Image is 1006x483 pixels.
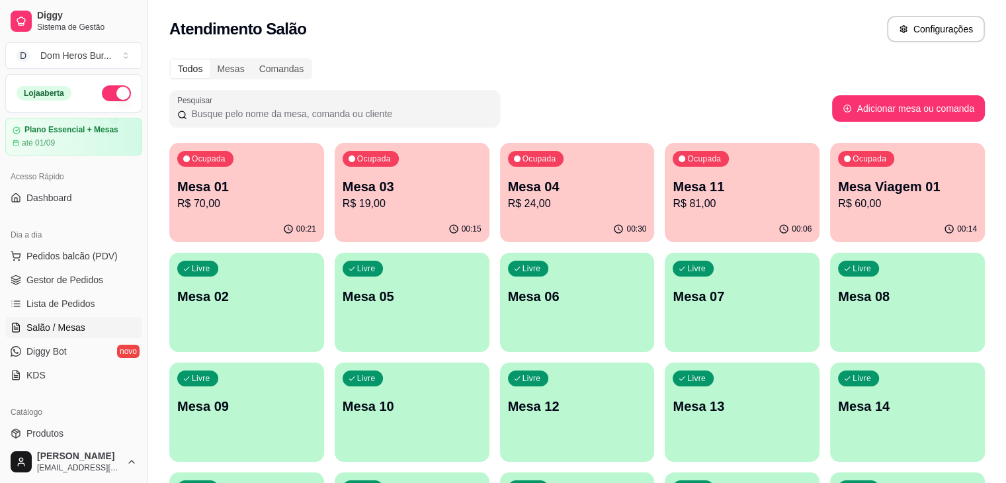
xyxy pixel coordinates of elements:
p: Mesa 13 [673,397,812,416]
p: Mesa 01 [177,177,316,196]
h2: Atendimento Salão [169,19,306,40]
p: R$ 81,00 [673,196,812,212]
p: Mesa 08 [838,287,977,306]
p: Livre [687,373,706,384]
button: LivreMesa 10 [335,363,489,462]
div: Acesso Rápido [5,166,142,187]
p: Livre [192,373,210,384]
button: LivreMesa 05 [335,253,489,352]
p: Mesa 09 [177,397,316,416]
a: Diggy Botnovo [5,341,142,362]
div: Todos [171,60,210,78]
p: Ocupada [357,154,391,164]
p: Ocupada [192,154,226,164]
p: Livre [357,263,376,274]
button: LivreMesa 02 [169,253,324,352]
button: Alterar Status [102,85,131,101]
p: Livre [192,263,210,274]
span: Sistema de Gestão [37,22,137,32]
button: Configurações [887,16,985,42]
p: R$ 60,00 [838,196,977,212]
p: 00:15 [462,224,482,234]
a: Plano Essencial + Mesasaté 01/09 [5,118,142,155]
button: OcupadaMesa 01R$ 70,0000:21 [169,143,324,242]
button: LivreMesa 08 [830,253,985,352]
button: LivreMesa 13 [665,363,819,462]
p: Mesa 03 [343,177,482,196]
p: Livre [523,373,541,384]
button: Adicionar mesa ou comanda [832,95,985,122]
p: Mesa 05 [343,287,482,306]
button: LivreMesa 06 [500,253,655,352]
span: Diggy [37,10,137,22]
button: Pedidos balcão (PDV) [5,245,142,267]
div: Catálogo [5,402,142,423]
p: Ocupada [523,154,556,164]
button: Select a team [5,42,142,69]
span: Lista de Pedidos [26,297,95,310]
p: Ocupada [687,154,721,164]
span: D [17,49,30,62]
div: Dia a dia [5,224,142,245]
a: Produtos [5,423,142,444]
span: Diggy Bot [26,345,67,358]
p: Mesa 02 [177,287,316,306]
button: OcupadaMesa 03R$ 19,0000:15 [335,143,489,242]
span: KDS [26,369,46,382]
p: R$ 19,00 [343,196,482,212]
p: 00:14 [957,224,977,234]
button: LivreMesa 07 [665,253,819,352]
p: Mesa 07 [673,287,812,306]
p: 00:06 [792,224,812,234]
p: Mesa Viagem 01 [838,177,977,196]
p: Livre [357,373,376,384]
div: Dom Heros Bur ... [40,49,111,62]
p: R$ 24,00 [508,196,647,212]
button: OcupadaMesa 04R$ 24,0000:30 [500,143,655,242]
p: Livre [523,263,541,274]
span: Pedidos balcão (PDV) [26,249,118,263]
span: [EMAIL_ADDRESS][DOMAIN_NAME] [37,462,121,473]
button: LivreMesa 09 [169,363,324,462]
label: Pesquisar [177,95,217,106]
p: Livre [853,263,871,274]
span: Produtos [26,427,63,440]
div: Loja aberta [17,86,71,101]
button: OcupadaMesa 11R$ 81,0000:06 [665,143,819,242]
a: Lista de Pedidos [5,293,142,314]
span: Dashboard [26,191,72,204]
a: KDS [5,365,142,386]
span: [PERSON_NAME] [37,451,121,462]
p: Ocupada [853,154,886,164]
span: Gestor de Pedidos [26,273,103,286]
p: Mesa 04 [508,177,647,196]
a: Dashboard [5,187,142,208]
button: LivreMesa 14 [830,363,985,462]
button: [PERSON_NAME][EMAIL_ADDRESS][DOMAIN_NAME] [5,446,142,478]
p: Mesa 11 [673,177,812,196]
a: Gestor de Pedidos [5,269,142,290]
div: Mesas [210,60,251,78]
button: OcupadaMesa Viagem 01R$ 60,0000:14 [830,143,985,242]
p: Mesa 10 [343,397,482,416]
p: Livre [853,373,871,384]
a: DiggySistema de Gestão [5,5,142,37]
input: Pesquisar [187,107,492,120]
p: Mesa 14 [838,397,977,416]
div: Comandas [252,60,312,78]
p: 00:21 [296,224,316,234]
span: Salão / Mesas [26,321,85,334]
p: Mesa 12 [508,397,647,416]
p: R$ 70,00 [177,196,316,212]
p: Livre [687,263,706,274]
a: Salão / Mesas [5,317,142,338]
article: Plano Essencial + Mesas [24,125,118,135]
button: LivreMesa 12 [500,363,655,462]
p: Mesa 06 [508,287,647,306]
p: 00:30 [626,224,646,234]
article: até 01/09 [22,138,55,148]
